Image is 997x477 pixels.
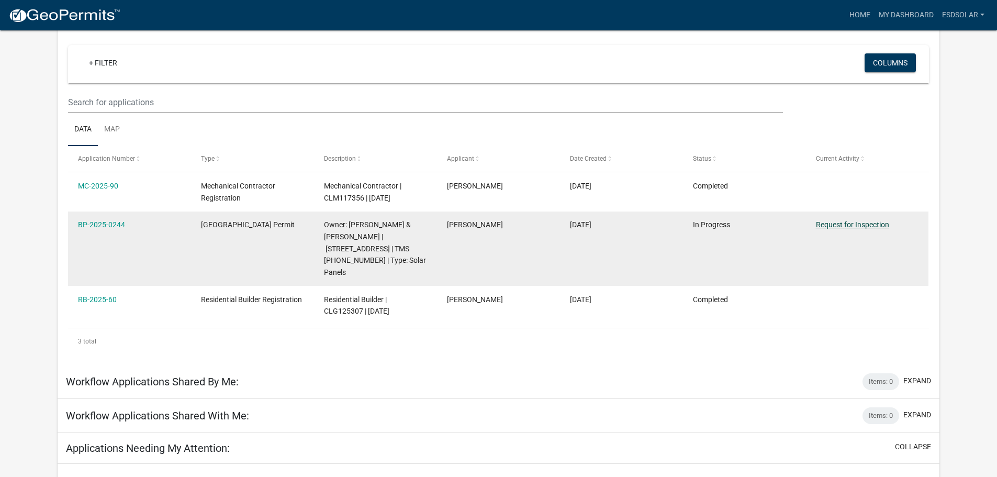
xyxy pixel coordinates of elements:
[78,220,125,229] a: BP-2025-0244
[903,375,931,386] button: expand
[895,441,931,452] button: collapse
[324,182,401,202] span: Mechanical Contractor | CLM117356 | 10/31/2025
[447,155,474,162] span: Applicant
[816,220,889,229] a: Request for Inspection
[938,5,989,25] a: ESDsolar
[68,328,929,354] div: 3 total
[447,295,503,304] span: Bradford Martz
[58,26,939,365] div: collapse
[314,146,437,171] datatable-header-cell: Description
[682,146,805,171] datatable-header-cell: Status
[805,146,928,171] datatable-header-cell: Current Activity
[816,155,859,162] span: Current Activity
[437,146,560,171] datatable-header-cell: Applicant
[693,220,730,229] span: In Progress
[68,146,191,171] datatable-header-cell: Application Number
[201,295,302,304] span: Residential Builder Registration
[66,409,249,422] h5: Workflow Applications Shared With Me:
[560,146,683,171] datatable-header-cell: Date Created
[862,373,899,390] div: Items: 0
[570,220,591,229] span: 07/17/2025
[862,407,899,424] div: Items: 0
[78,182,118,190] a: MC-2025-90
[324,155,356,162] span: Description
[66,442,230,454] h5: Applications Needing My Attention:
[78,295,117,304] a: RB-2025-60
[66,375,239,388] h5: Workflow Applications Shared By Me:
[570,182,591,190] span: 07/17/2025
[903,409,931,420] button: expand
[570,295,591,304] span: 07/17/2025
[201,182,275,202] span: Mechanical Contractor Registration
[201,220,295,229] span: Abbeville County Building Permit
[693,155,711,162] span: Status
[81,53,126,72] a: + Filter
[98,113,126,147] a: Map
[447,220,503,229] span: Bradford Martz
[201,155,215,162] span: Type
[68,92,782,113] input: Search for applications
[693,295,728,304] span: Completed
[324,220,426,276] span: Owner: VIPPERMAN ROBERT JR & TERRY ANN MILLER | 4404 HWY 20 | TMS 043-00-00-118 | Type: Solar Panels
[693,182,728,190] span: Completed
[447,182,503,190] span: Bradford Martz
[191,146,314,171] datatable-header-cell: Type
[324,295,389,316] span: Residential Builder | CLG125307 | 10/31/2026
[68,113,98,147] a: Data
[875,5,938,25] a: My Dashboard
[845,5,875,25] a: Home
[570,155,607,162] span: Date Created
[865,53,916,72] button: Columns
[78,155,135,162] span: Application Number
